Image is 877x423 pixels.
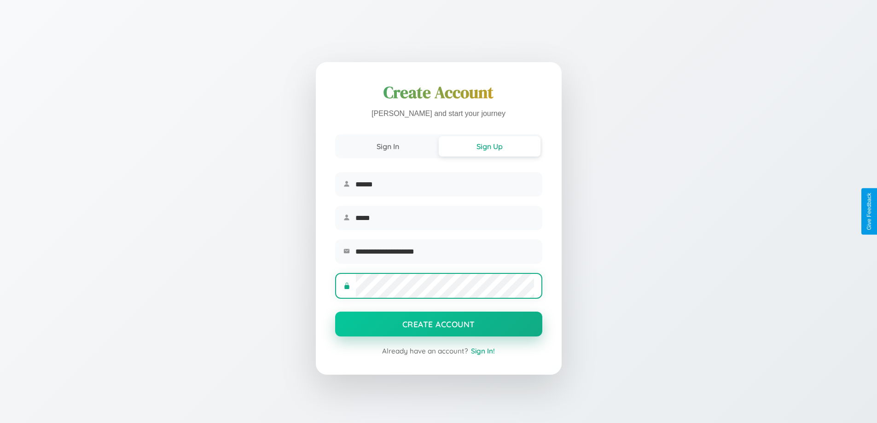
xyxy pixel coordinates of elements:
[439,136,540,156] button: Sign Up
[335,107,542,121] p: [PERSON_NAME] and start your journey
[337,136,439,156] button: Sign In
[866,193,872,230] div: Give Feedback
[471,347,495,355] span: Sign In!
[335,347,542,355] div: Already have an account?
[335,312,542,336] button: Create Account
[335,81,542,104] h1: Create Account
